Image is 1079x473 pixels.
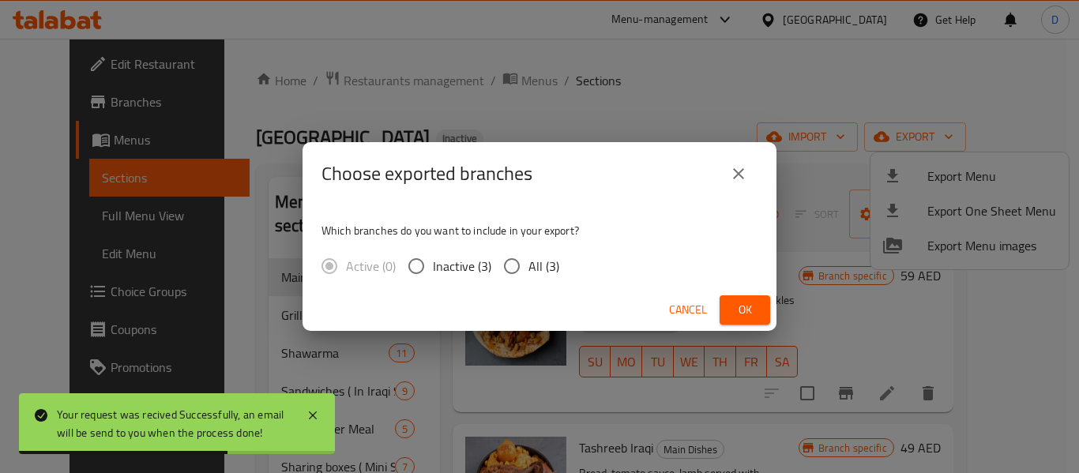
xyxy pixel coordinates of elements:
h2: Choose exported branches [321,161,532,186]
span: Inactive (3) [433,257,491,276]
span: All (3) [528,257,559,276]
button: Ok [720,295,770,325]
span: Active (0) [346,257,396,276]
p: Which branches do you want to include in your export? [321,223,758,238]
button: close [720,155,758,193]
span: Cancel [669,300,707,320]
span: Ok [732,300,758,320]
button: Cancel [663,295,713,325]
div: Your request was recived Successfully, an email will be send to you when the process done! [57,406,291,441]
